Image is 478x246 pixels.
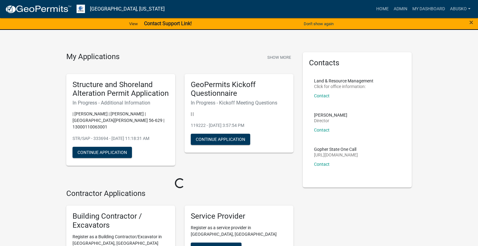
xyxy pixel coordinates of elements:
[73,80,169,98] h5: Structure and Shoreland Alteration Permit Application
[314,162,330,167] a: Contact
[314,128,330,132] a: Contact
[314,79,373,83] p: Land & Resource Management
[469,18,473,27] span: ×
[66,52,119,62] h4: My Applications
[265,52,293,63] button: Show More
[144,21,192,26] strong: Contact Support Link!
[314,113,347,117] p: [PERSON_NAME]
[73,135,169,142] p: STR/SAP - 333694 - [DATE] 11:18:31 AM
[191,100,287,106] h6: In Progress - Kickoff Meeting Questions
[314,84,373,89] p: Click for office information:
[191,111,287,117] p: | |
[314,147,358,151] p: Gopher State One Call
[127,19,140,29] a: View
[66,189,293,198] h4: Contractor Applications
[73,212,169,230] h5: Building Contractor / Excavators
[309,58,405,67] h5: Contacts
[301,19,336,29] button: Don't show again
[191,122,287,129] p: 119222 - [DATE] 3:57:54 PM
[90,4,165,14] a: [GEOGRAPHIC_DATA], [US_STATE]
[73,111,169,130] p: | [PERSON_NAME] | [PERSON_NAME] | [GEOGRAPHIC_DATA][PERSON_NAME] 56-629 | 13000110063001
[374,3,391,15] a: Home
[73,100,169,106] h6: In Progress - Additional Information
[314,153,358,157] p: [URL][DOMAIN_NAME]
[77,5,85,13] img: Otter Tail County, Minnesota
[314,118,347,123] p: Director
[191,225,287,238] p: Register as a service provider in [GEOGRAPHIC_DATA], [GEOGRAPHIC_DATA]
[469,19,473,26] button: Close
[191,80,287,98] h5: GeoPermits Kickoff Questionnaire
[314,93,330,98] a: Contact
[73,147,132,158] button: Continue Application
[391,3,410,15] a: Admin
[191,134,250,145] button: Continue Application
[448,3,473,15] a: abusko
[191,212,287,221] h5: Service Provider
[410,3,448,15] a: My Dashboard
